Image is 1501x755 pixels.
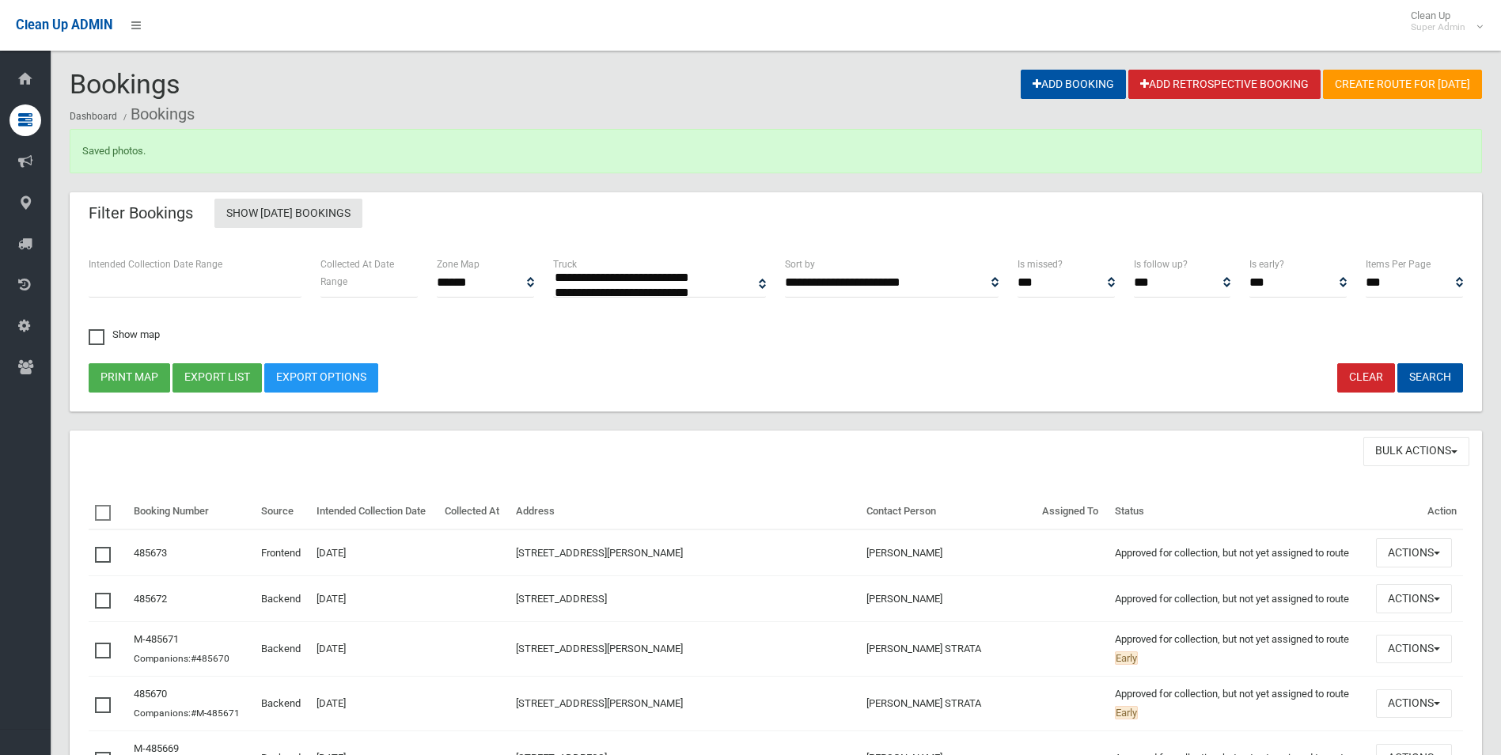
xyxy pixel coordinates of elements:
span: Early [1115,706,1138,719]
button: Actions [1376,584,1452,613]
td: [PERSON_NAME] STRATA [860,622,1037,677]
button: Export list [172,363,262,393]
button: Actions [1376,689,1452,719]
td: [DATE] [310,576,439,622]
div: Saved photos. [70,129,1482,173]
a: [STREET_ADDRESS] [516,593,607,605]
td: Approved for collection, but not yet assigned to route [1109,529,1369,575]
span: Bookings [70,68,180,100]
a: [STREET_ADDRESS][PERSON_NAME] [516,547,683,559]
a: #485670 [191,653,229,664]
td: [PERSON_NAME] [860,576,1037,622]
a: 485673 [134,547,167,559]
th: Status [1109,494,1369,530]
a: Add Booking [1021,70,1126,99]
th: Source [255,494,310,530]
span: Clean Up ADMIN [16,17,112,32]
th: Contact Person [860,494,1037,530]
a: Add Retrospective Booking [1128,70,1321,99]
a: Create route for [DATE] [1323,70,1482,99]
a: Dashboard [70,111,117,122]
button: Print map [89,363,170,393]
button: Actions [1376,635,1452,664]
header: Filter Bookings [70,198,212,229]
a: Show [DATE] Bookings [214,199,362,228]
th: Action [1370,494,1463,530]
span: Clean Up [1403,9,1481,33]
a: 485670 [134,688,167,700]
td: Approved for collection, but not yet assigned to route [1109,576,1369,622]
button: Search [1397,363,1463,393]
label: Truck [553,256,577,273]
a: 485672 [134,593,167,605]
small: Companions: [134,653,232,664]
th: Assigned To [1036,494,1109,530]
button: Actions [1376,538,1452,567]
td: Approved for collection, but not yet assigned to route [1109,622,1369,677]
span: Show map [89,329,160,340]
td: Approved for collection, but not yet assigned to route [1109,677,1369,731]
span: Early [1115,651,1138,665]
th: Collected At [438,494,510,530]
td: [DATE] [310,677,439,731]
a: Export Options [264,363,378,393]
li: Bookings [119,100,195,129]
td: [PERSON_NAME] [860,529,1037,575]
button: Bulk Actions [1363,437,1469,466]
small: Super Admin [1411,21,1465,33]
td: Backend [255,576,310,622]
a: Clear [1337,363,1395,393]
a: [STREET_ADDRESS][PERSON_NAME] [516,697,683,709]
td: Frontend [255,529,310,575]
a: M-485669 [134,742,179,754]
th: Intended Collection Date [310,494,439,530]
a: M-485671 [134,633,179,645]
td: [DATE] [310,529,439,575]
td: Backend [255,677,310,731]
a: #M-485671 [191,708,240,719]
td: Backend [255,622,310,677]
th: Address [510,494,859,530]
td: [PERSON_NAME] STRATA [860,677,1037,731]
th: Booking Number [127,494,256,530]
td: [DATE] [310,622,439,677]
small: Companions: [134,708,242,719]
a: [STREET_ADDRESS][PERSON_NAME] [516,643,683,654]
